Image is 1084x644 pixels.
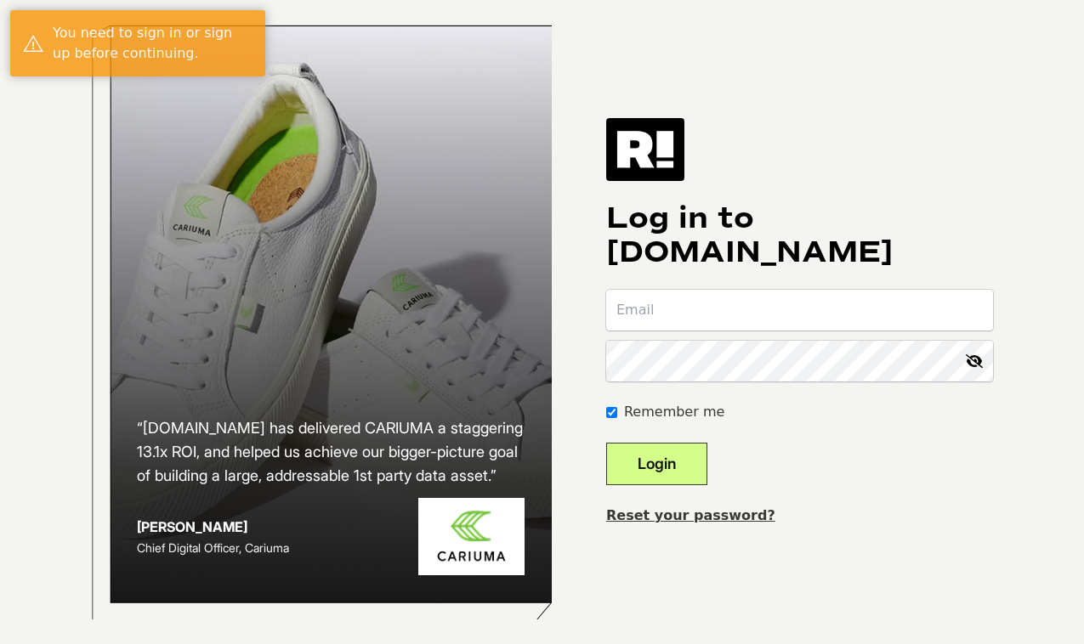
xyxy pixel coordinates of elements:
button: Login [606,443,707,485]
h1: Log in to [DOMAIN_NAME] [606,201,993,269]
input: Email [606,290,993,330]
img: Cariuma [418,498,525,575]
label: Remember me [624,402,724,422]
div: You need to sign in or sign up before continuing. [53,23,253,64]
a: Reset your password? [606,507,775,523]
h2: “[DOMAIN_NAME] has delivered CARIUMA a staggering 13.1x ROI, and helped us achieve our bigger-pic... [137,416,525,488]
img: Retention.com [606,118,684,181]
strong: [PERSON_NAME] [137,518,247,535]
span: Chief Digital Officer, Cariuma [137,540,289,555]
